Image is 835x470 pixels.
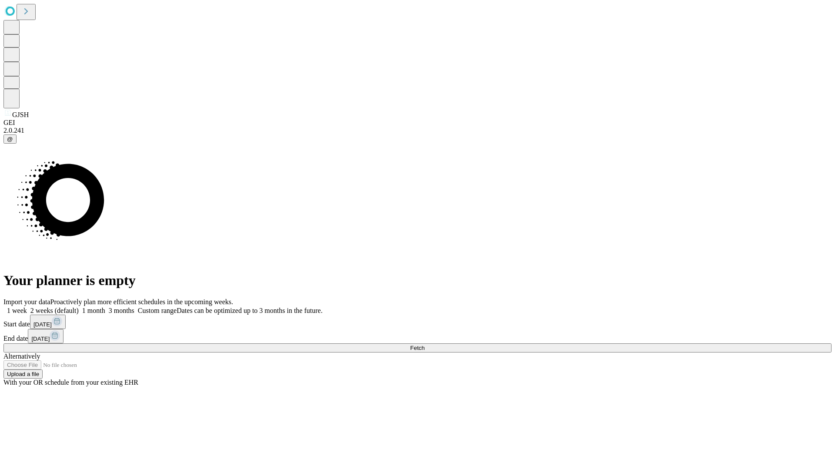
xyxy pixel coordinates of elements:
span: [DATE] [33,321,52,328]
button: Fetch [3,343,832,352]
div: End date [3,329,832,343]
span: @ [7,136,13,142]
span: [DATE] [31,336,50,342]
span: Proactively plan more efficient schedules in the upcoming weeks. [50,298,233,305]
button: Upload a file [3,369,43,379]
span: Dates can be optimized up to 3 months in the future. [177,307,322,314]
button: @ [3,134,17,144]
h1: Your planner is empty [3,272,832,289]
span: Import your data [3,298,50,305]
span: Fetch [410,345,424,351]
div: GEI [3,119,832,127]
div: Start date [3,315,832,329]
div: 2.0.241 [3,127,832,134]
span: Alternatively [3,352,40,360]
span: 2 weeks (default) [30,307,79,314]
span: Custom range [138,307,177,314]
span: GJSH [12,111,29,118]
span: With your OR schedule from your existing EHR [3,379,138,386]
button: [DATE] [28,329,63,343]
button: [DATE] [30,315,66,329]
span: 3 months [109,307,134,314]
span: 1 week [7,307,27,314]
span: 1 month [82,307,105,314]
